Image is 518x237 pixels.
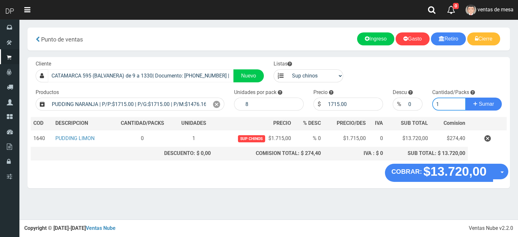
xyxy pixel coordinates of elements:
[467,32,500,45] a: Cierre
[431,130,468,147] td: $274,40
[238,135,265,142] span: Sup chinos
[444,120,465,127] span: Comision
[174,130,213,147] td: 1
[423,164,487,178] strong: $13.720,00
[111,117,174,130] th: CANTIDAD/PACKS
[432,89,469,96] label: Cantidad/Packs
[357,32,394,45] a: Ingreso
[49,98,209,111] input: Introduzca el nombre del producto
[432,98,466,111] input: Cantidad
[405,98,423,111] input: 000
[391,168,422,175] strong: COBRAR:
[216,150,321,157] div: COMISION TOTAL: $ 274,40
[55,135,95,141] a: PUDDING LIMON
[65,120,88,126] span: CRIPCION
[233,69,264,82] a: Nuevo
[368,130,386,147] td: 0
[466,5,476,15] img: User Image
[478,6,513,13] span: ventas de mesa
[386,130,430,147] td: $13.720,00
[174,117,213,130] th: UNIDADES
[393,98,405,111] div: %
[396,32,430,45] a: Gasto
[41,36,83,43] span: Punto de ventas
[242,98,304,111] input: 1
[385,164,493,182] button: COBRAR: $13.720,00
[479,101,494,107] span: Sumar
[31,130,53,147] td: 1640
[274,60,292,68] label: Listas
[53,117,111,130] th: DES
[313,89,328,96] label: Precio
[375,120,383,126] span: IVA
[313,98,325,111] div: $
[213,130,293,147] td: $1.715,00
[86,225,116,231] a: Ventas Nube
[323,130,368,147] td: $1.715,00
[48,69,234,82] input: Consumidor Final
[325,98,383,111] input: 000
[111,130,174,147] td: 0
[388,150,465,157] div: SUB TOTAL: $ 13.720,00
[303,120,321,126] span: % DESC
[401,120,428,127] span: SUB TOTAL
[469,225,513,232] div: Ventas Nube v2.2.0
[337,120,366,126] span: PRECIO/DES
[36,89,59,96] label: Productos
[466,98,502,111] button: Sumar
[453,3,459,9] span: 0
[294,130,324,147] td: % 0
[273,120,291,127] span: PRECIO
[326,150,383,157] div: IVA : $ 0
[113,150,211,157] div: DESCUENTO: $ 0,00
[234,89,276,96] label: Unidades por pack
[393,89,407,96] label: Descu
[36,60,51,68] label: Cliente
[431,32,466,45] a: Retiro
[24,225,116,231] strong: Copyright © [DATE]-[DATE]
[31,117,53,130] th: COD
